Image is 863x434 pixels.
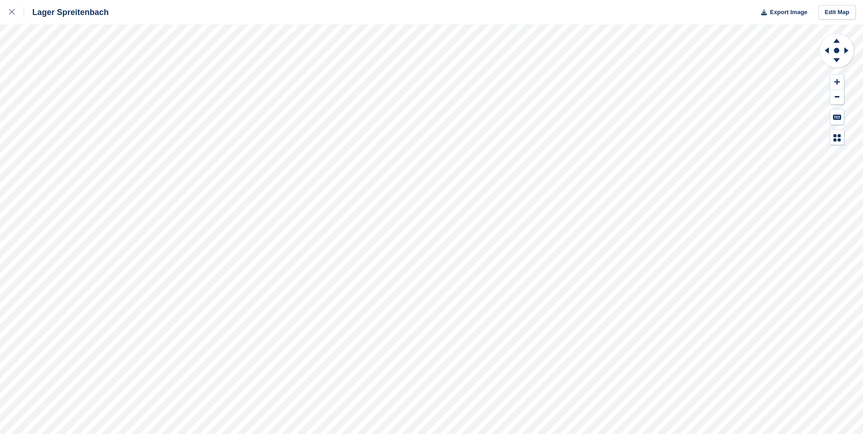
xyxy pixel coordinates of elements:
button: Zoom In [830,75,844,90]
button: Zoom Out [830,90,844,105]
a: Edit Map [818,5,856,20]
button: Keyboard Shortcuts [830,110,844,125]
button: Export Image [756,5,807,20]
div: Lager Spreitenbach [24,7,109,18]
button: Map Legend [830,130,844,145]
span: Export Image [770,8,807,17]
